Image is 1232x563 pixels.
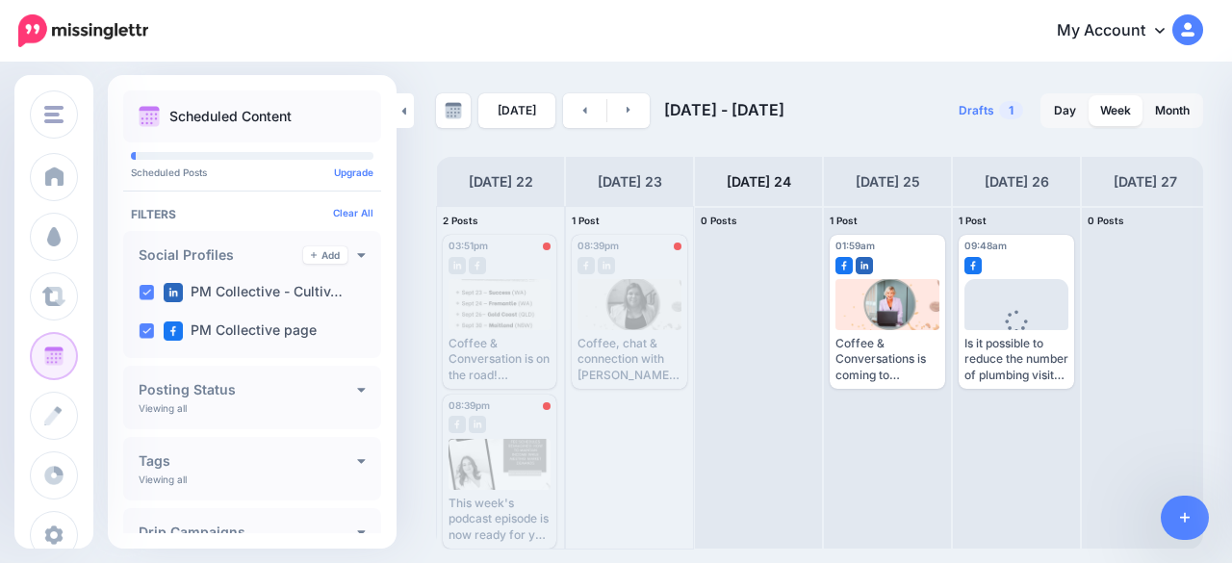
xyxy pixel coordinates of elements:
[164,321,183,341] img: facebook-square.png
[139,402,187,414] p: Viewing all
[139,525,357,539] h4: Drip Campaigns
[856,170,920,193] h4: [DATE] 25
[449,240,488,251] span: 03:51pm
[835,257,853,274] img: facebook-square.png
[1038,8,1203,55] a: My Account
[449,399,490,411] span: 08:39pm
[1089,95,1142,126] a: Week
[139,248,303,262] h4: Social Profiles
[164,321,317,341] label: PM Collective page
[856,257,873,274] img: linkedin-square.png
[333,207,373,218] a: Clear All
[44,106,64,123] img: menu.png
[131,207,373,221] h4: Filters
[334,166,373,178] a: Upgrade
[1042,95,1088,126] a: Day
[1143,95,1201,126] a: Month
[985,170,1049,193] h4: [DATE] 26
[990,310,1043,360] div: Loading
[999,101,1023,119] span: 1
[139,454,357,468] h4: Tags
[164,283,343,302] label: PM Collective - Cultiv…
[139,383,357,397] h4: Posting Status
[449,336,551,383] div: Coffee & Conversation is on the road! We’re bringing good chats, great company, and warm brews ac...
[830,215,858,226] span: 1 Post
[959,215,987,226] span: 1 Post
[572,215,600,226] span: 1 Post
[964,257,982,274] img: facebook-square.png
[469,170,533,193] h4: [DATE] 22
[449,416,466,433] img: facebook-grey-square.png
[478,93,555,128] a: [DATE]
[835,336,939,383] div: Coffee & Conversations is coming to [GEOGRAPHIC_DATA]! Join [PERSON_NAME] from Blackbook Solution...
[959,105,994,116] span: Drafts
[727,170,791,193] h4: [DATE] 24
[598,257,615,274] img: linkedin-grey-square.png
[469,416,486,433] img: linkedin-grey-square.png
[577,257,595,274] img: facebook-grey-square.png
[139,473,187,485] p: Viewing all
[139,106,160,127] img: calendar.png
[18,14,148,47] img: Missinglettr
[449,257,466,274] img: linkedin-grey-square.png
[964,336,1068,383] div: Is it possible to reduce the number of plumbing visits on a property? We think so... Listen to th...
[469,257,486,274] img: facebook-grey-square.png
[443,215,478,226] span: 2 Posts
[445,102,462,119] img: calendar-grey-darker.png
[1088,215,1124,226] span: 0 Posts
[303,246,347,264] a: Add
[835,240,875,251] span: 01:59am
[577,240,619,251] span: 08:39pm
[598,170,662,193] h4: [DATE] 23
[664,100,784,119] span: [DATE] - [DATE]
[701,215,737,226] span: 0 Posts
[164,283,183,302] img: linkedin-square.png
[169,110,292,123] p: Scheduled Content
[449,496,551,543] div: This week's podcast episode is now ready for you to listen to!! [URL][DOMAIN_NAME]
[964,240,1007,251] span: 09:48am
[577,336,681,383] div: Coffee, chat & connection with [PERSON_NAME] from Recruit and Consult! 📅 [DATE] | ⏰ 8:30am 📍 Buck...
[1114,170,1177,193] h4: [DATE] 27
[131,167,373,177] p: Scheduled Posts
[947,93,1035,128] a: Drafts1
